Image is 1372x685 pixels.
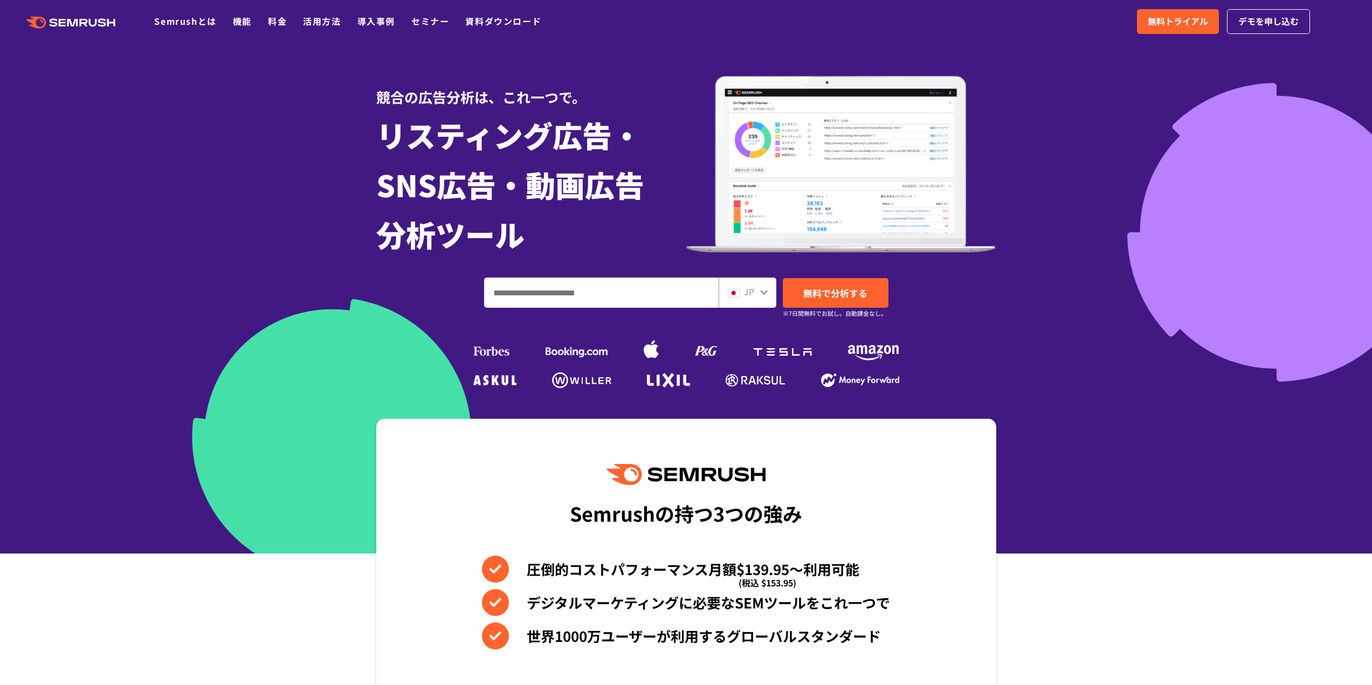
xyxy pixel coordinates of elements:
[1238,15,1299,29] span: デモを申し込む
[739,569,796,596] span: (税込 $153.95)
[606,464,765,485] img: Semrush
[482,556,890,583] li: 圧倒的コストパフォーマンス月額$139.95〜利用可能
[482,589,890,616] li: デジタルマーケティングに必要なSEMツールをこれ一つで
[154,15,216,27] a: Semrushとは
[783,278,888,308] a: 無料で分析する
[1137,9,1219,34] a: 無料トライアル
[465,15,541,27] a: 資料ダウンロード
[482,622,890,649] li: 世界1000万ユーザーが利用するグローバルスタンダード
[485,278,718,307] input: ドメイン、キーワードまたはURLを入力してください
[783,308,887,319] small: ※7日間無料でお試し。自動課金なし。
[376,110,686,259] h1: リスティング広告・ SNS広告・動画広告 分析ツール
[303,15,341,27] a: 活用方法
[357,15,395,27] a: 導入事例
[1227,9,1310,34] a: デモを申し込む
[744,285,754,298] span: JP
[376,70,686,107] div: 競合の広告分析は、これ一つで。
[233,15,252,27] a: 機能
[803,286,867,300] span: 無料で分析する
[268,15,287,27] a: 料金
[1148,15,1208,29] span: 無料トライアル
[570,493,802,533] div: Semrushの持つ3つの強み
[411,15,449,27] a: セミナー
